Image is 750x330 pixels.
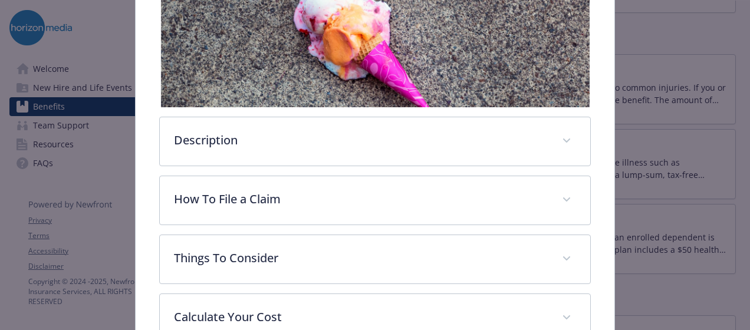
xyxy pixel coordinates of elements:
div: Things To Consider [160,235,590,283]
p: Things To Consider [174,249,548,267]
p: How To File a Claim [174,190,548,208]
div: Description [160,117,590,166]
div: How To File a Claim [160,176,590,225]
p: Description [174,131,548,149]
p: Calculate Your Cost [174,308,548,326]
